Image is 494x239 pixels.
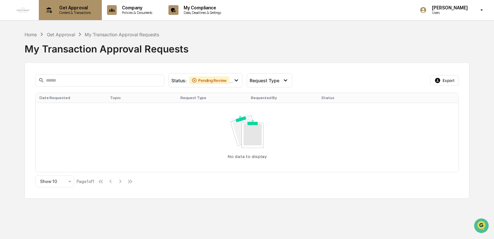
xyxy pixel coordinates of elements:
[13,94,41,100] span: Data Lookup
[4,91,43,103] a: 🔎Data Lookup
[473,218,491,235] iframe: Open customer support
[250,78,279,83] span: Request Type
[427,5,471,10] p: [PERSON_NAME]
[77,179,94,184] div: Page 1 of 1
[178,10,224,15] p: Data, Deadlines & Settings
[54,10,94,15] p: Content & Transactions
[178,5,224,10] p: My Compliance
[247,93,317,103] th: Requested By
[54,5,94,10] p: Get Approval
[6,50,18,61] img: 1746055101610-c473b297-6a78-478c-a979-82029cc54cd1
[430,75,459,85] button: Export
[231,116,264,148] img: No data available
[110,51,118,59] button: Start new chat
[177,93,247,103] th: Request Type
[117,5,156,10] p: Company
[228,154,267,159] p: No data to display
[13,82,42,88] span: Preclearance
[6,82,12,87] div: 🖐️
[117,10,156,15] p: Policies & Documents
[6,95,12,100] div: 🔎
[44,79,83,91] a: 🗄️Attestations
[106,93,177,103] th: Topic
[64,110,78,115] span: Pylon
[25,32,37,37] div: Home
[171,78,187,83] span: Status :
[317,93,388,103] th: Status
[53,82,80,88] span: Attestations
[427,10,471,15] p: Users
[22,50,106,56] div: Start new chat
[16,2,31,18] img: logo
[189,76,229,84] div: Pending Review
[47,32,75,37] div: Get Approval
[6,14,118,24] p: How can we help?
[47,82,52,87] div: 🗄️
[25,38,469,55] div: My Transaction Approval Requests
[36,93,106,103] th: Date Requested
[46,109,78,115] a: Powered byPylon
[4,79,44,91] a: 🖐️Preclearance
[85,32,159,37] div: My Transaction Approval Requests
[22,56,82,61] div: We're available if you need us!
